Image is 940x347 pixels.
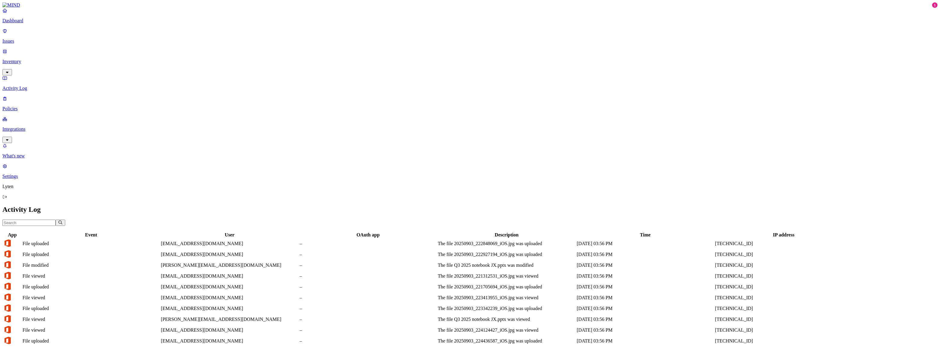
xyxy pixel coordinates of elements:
div: [TECHNICAL_ID] [715,317,853,322]
span: [DATE] 03:56 PM [577,338,613,343]
input: Search [2,220,56,226]
p: Integrations [2,126,938,132]
span: [DATE] 03:56 PM [577,317,613,322]
img: office-365 [3,325,12,334]
a: Settings [2,163,938,179]
span: – [299,327,302,333]
div: Description [438,232,575,238]
div: File viewed [23,317,160,322]
span: [EMAIL_ADDRESS][DOMAIN_NAME] [161,327,243,333]
div: 1 [932,2,938,8]
img: office-365 [3,315,12,323]
div: The file 20250903_222848069_iOS.jpg was uploaded [438,241,575,246]
span: [DATE] 03:56 PM [577,327,613,333]
a: Dashboard [2,8,938,23]
span: [DATE] 03:56 PM [577,273,613,279]
a: Policies [2,96,938,111]
span: [EMAIL_ADDRESS][DOMAIN_NAME] [161,241,243,246]
span: – [299,317,302,322]
div: File uploaded [23,241,160,246]
span: [EMAIL_ADDRESS][DOMAIN_NAME] [161,306,243,311]
div: File viewed [23,327,160,333]
a: What's new [2,143,938,159]
div: [TECHNICAL_ID] [715,241,853,246]
div: File uploaded [23,306,160,311]
div: The file 20250903_223342239_iOS.jpg was uploaded [438,306,575,311]
div: The file Q3 2025 notebook JX.pptx was viewed [438,317,575,322]
a: MIND [2,2,938,8]
div: The file 20250903_224124427_iOS.jpg was viewed [438,327,575,333]
p: Settings [2,174,938,179]
img: office-365 [3,250,12,258]
p: Lyten [2,184,938,189]
h2: Activity Log [2,205,938,214]
div: IP address [715,232,853,238]
a: Integrations [2,116,938,142]
span: – [299,338,302,343]
img: office-365 [3,271,12,280]
div: App [3,232,21,238]
div: The file Q3 2025 notebook JX.pptx was modified [438,263,575,268]
span: [DATE] 03:56 PM [577,295,613,300]
div: [TECHNICAL_ID] [715,306,853,311]
div: Time [577,232,714,238]
div: Event [23,232,160,238]
div: File uploaded [23,284,160,290]
div: File viewed [23,295,160,300]
div: The file 20250903_224436587_iOS.jpg was uploaded [438,338,575,344]
p: Dashboard [2,18,938,23]
div: File viewed [23,273,160,279]
p: What's new [2,153,938,159]
span: [DATE] 03:56 PM [577,241,613,246]
a: Activity Log [2,75,938,91]
div: [TECHNICAL_ID] [715,252,853,257]
div: [TECHNICAL_ID] [715,327,853,333]
div: [TECHNICAL_ID] [715,284,853,290]
a: Inventory [2,49,938,75]
span: – [299,284,302,289]
img: office-365 [3,282,12,291]
div: [TECHNICAL_ID] [715,273,853,279]
span: [PERSON_NAME][EMAIL_ADDRESS][DOMAIN_NAME] [161,317,281,322]
div: [TECHNICAL_ID] [715,263,853,268]
p: Inventory [2,59,938,64]
div: The file 20250903_223413955_iOS.jpg was viewed [438,295,575,300]
img: office-365 [3,260,12,269]
span: [EMAIL_ADDRESS][DOMAIN_NAME] [161,338,243,343]
span: [EMAIL_ADDRESS][DOMAIN_NAME] [161,273,243,279]
div: The file 20250903_221705694_iOS.jpg was uploaded [438,284,575,290]
div: OAuth app [299,232,436,238]
div: [TECHNICAL_ID] [715,338,853,344]
span: – [299,295,302,300]
span: [DATE] 03:56 PM [577,263,613,268]
img: office-365 [3,336,12,345]
span: [EMAIL_ADDRESS][DOMAIN_NAME] [161,284,243,289]
div: File uploaded [23,252,160,257]
a: Issues [2,28,938,44]
img: office-365 [3,304,12,312]
div: The file 20250903_221312531_iOS.jpg was viewed [438,273,575,279]
span: – [299,252,302,257]
p: Activity Log [2,86,938,91]
p: Issues [2,38,938,44]
div: User [161,232,298,238]
div: [TECHNICAL_ID] [715,295,853,300]
span: [DATE] 03:56 PM [577,252,613,257]
span: – [299,306,302,311]
span: [DATE] 03:56 PM [577,306,613,311]
div: File modified [23,263,160,268]
img: office-365 [3,293,12,301]
img: office-365 [3,239,12,247]
span: [DATE] 03:56 PM [577,284,613,289]
p: Policies [2,106,938,111]
div: The file 20250903_222927194_iOS.jpg was uploaded [438,252,575,257]
span: – [299,263,302,268]
span: – [299,241,302,246]
span: [EMAIL_ADDRESS][DOMAIN_NAME] [161,295,243,300]
img: MIND [2,2,20,8]
span: [PERSON_NAME][EMAIL_ADDRESS][DOMAIN_NAME] [161,263,281,268]
span: – [299,273,302,279]
span: [EMAIL_ADDRESS][DOMAIN_NAME] [161,252,243,257]
div: File uploaded [23,338,160,344]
